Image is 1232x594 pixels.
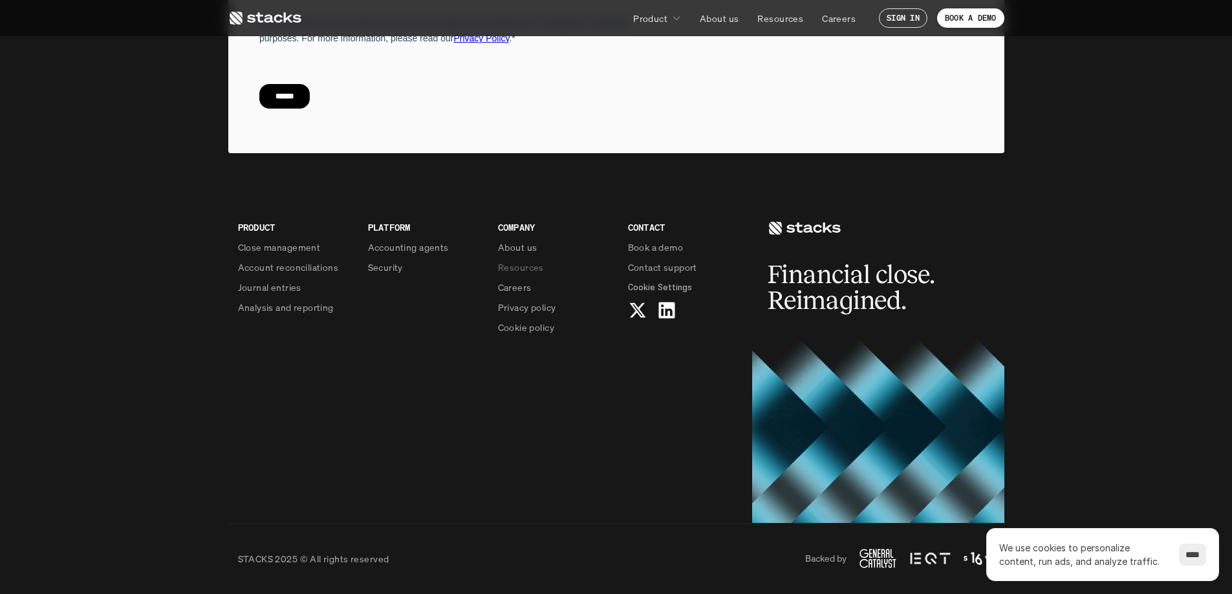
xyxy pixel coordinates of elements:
a: Privacy policy [498,301,612,314]
p: Resources [757,12,803,25]
a: Close management [238,240,352,254]
a: Careers [498,281,612,294]
a: SIGN IN [879,8,927,28]
p: Backed by [805,553,847,564]
p: STACKS 2025 © All rights reserved [238,552,389,566]
p: Contact support [628,260,697,274]
a: Resources [750,6,811,30]
p: Cookie policy [498,321,554,334]
p: Resources [498,260,544,274]
a: Journal entries [238,281,352,294]
a: Cookie policy [498,321,612,334]
a: About us [498,240,612,254]
p: Book a demo [628,240,684,254]
p: SIGN IN [887,14,920,23]
a: Careers [814,6,863,30]
p: About us [498,240,537,254]
p: Careers [498,281,532,294]
p: Account reconciliations [238,260,339,274]
a: Contact support [628,260,742,274]
a: Accounting agents [368,240,482,254]
a: Account reconciliations [238,260,352,274]
span: Cookie Settings [628,281,692,294]
p: COMPANY [498,220,612,234]
p: Careers [822,12,856,25]
a: Analysis and reporting [238,301,352,314]
p: PLATFORM [368,220,482,234]
h2: Financial close. Reimagined. [768,262,962,313]
a: Security [368,260,482,274]
p: Privacy policy [498,301,556,314]
a: BOOK A DEMO [937,8,1004,28]
p: CONTACT [628,220,742,234]
p: We use cookies to personalize content, run ads, and analyze traffic. [999,541,1166,568]
a: Resources [498,260,612,274]
p: Accounting agents [368,240,449,254]
p: About us [700,12,739,25]
p: Journal entries [238,281,301,294]
p: PRODUCT [238,220,352,234]
a: Book a demo [628,240,742,254]
p: Product [633,12,667,25]
p: Analysis and reporting [238,301,334,314]
p: Close management [238,240,321,254]
p: Security [368,260,403,274]
a: About us [692,6,746,30]
button: Cookie Trigger [628,281,692,294]
p: BOOK A DEMO [945,14,997,23]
